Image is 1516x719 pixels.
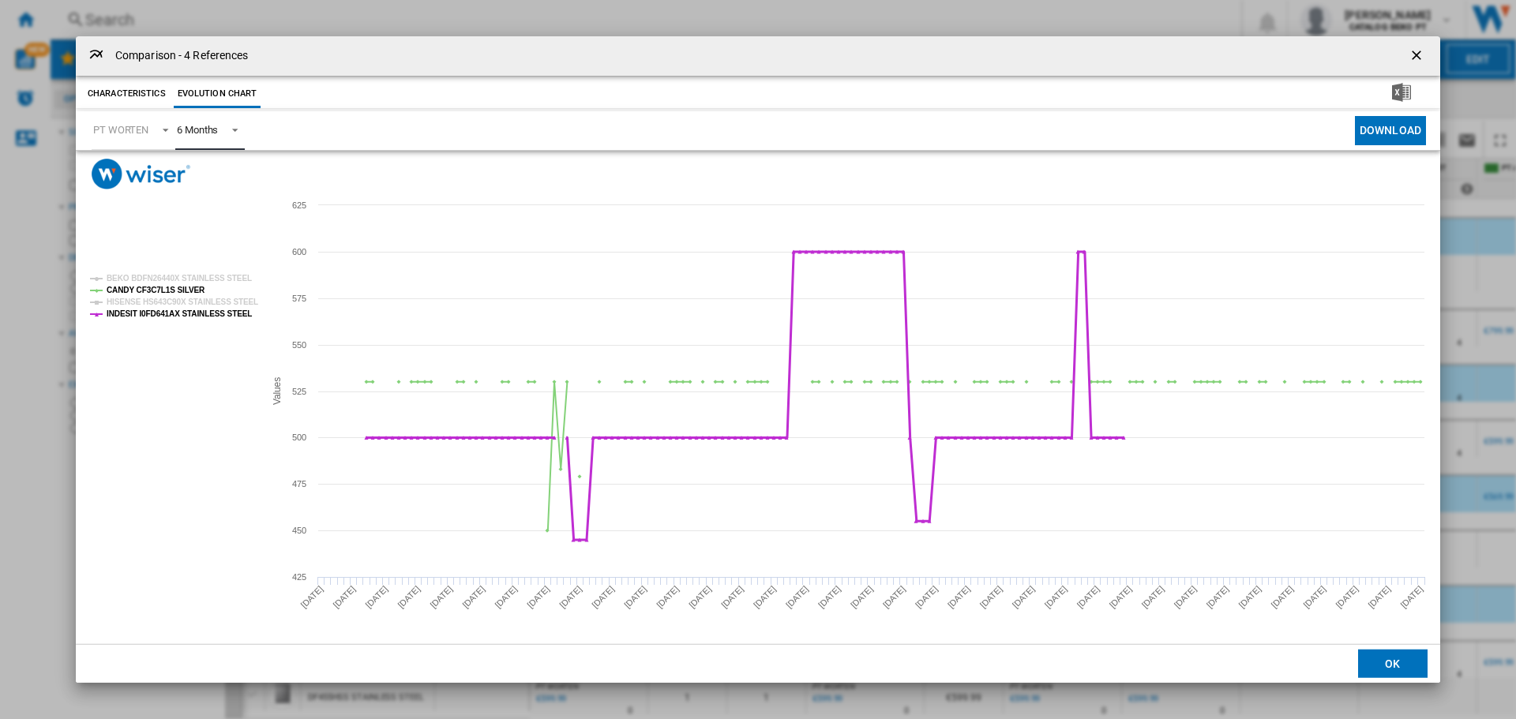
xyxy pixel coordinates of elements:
[292,340,306,350] tspan: 550
[1043,584,1069,610] tspan: [DATE]
[622,584,648,610] tspan: [DATE]
[493,584,519,610] tspan: [DATE]
[396,584,422,610] tspan: [DATE]
[1075,584,1101,610] tspan: [DATE]
[557,584,584,610] tspan: [DATE]
[292,526,306,535] tspan: 450
[655,584,681,610] tspan: [DATE]
[946,584,972,610] tspan: [DATE]
[1398,584,1424,610] tspan: [DATE]
[1011,584,1037,610] tspan: [DATE]
[590,584,616,610] tspan: [DATE]
[76,36,1440,683] md-dialog: Product popup
[687,584,713,610] tspan: [DATE]
[292,572,306,582] tspan: 425
[1355,116,1426,145] button: Download
[525,584,551,610] tspan: [DATE]
[92,159,190,189] img: logo_wiser_300x94.png
[1205,584,1231,610] tspan: [DATE]
[292,387,306,396] tspan: 525
[1409,47,1428,66] ng-md-icon: getI18NText('BUTTONS.CLOSE_DIALOG')
[1334,584,1360,610] tspan: [DATE]
[93,124,148,136] div: PT WORTEN
[174,80,261,108] button: Evolution chart
[1173,584,1199,610] tspan: [DATE]
[292,294,306,303] tspan: 575
[292,247,306,257] tspan: 600
[107,286,205,294] tspan: CANDY CF3C7L1S SILVER
[332,584,358,610] tspan: [DATE]
[292,479,306,489] tspan: 475
[1366,584,1392,610] tspan: [DATE]
[460,584,486,610] tspan: [DATE]
[428,584,454,610] tspan: [DATE]
[1237,584,1263,610] tspan: [DATE]
[84,80,170,108] button: Characteristics
[752,584,778,610] tspan: [DATE]
[292,433,306,442] tspan: 500
[107,309,252,318] tspan: INDESIT I0FD641AX STAINLESS STEEL
[784,584,810,610] tspan: [DATE]
[1358,650,1428,678] button: OK
[107,298,258,306] tspan: HISENSE HS643C90X STAINLESS STEEL
[978,584,1004,610] tspan: [DATE]
[881,584,907,610] tspan: [DATE]
[816,584,842,610] tspan: [DATE]
[363,584,389,610] tspan: [DATE]
[1367,80,1436,108] button: Download in Excel
[849,584,875,610] tspan: [DATE]
[914,584,940,610] tspan: [DATE]
[1392,83,1411,102] img: excel-24x24.png
[299,584,325,610] tspan: [DATE]
[272,377,283,405] tspan: Values
[177,124,218,136] div: 6 Months
[107,274,252,283] tspan: BEKO BDFN26440X STAINLESS STEEL
[107,48,249,64] h4: Comparison - 4 References
[1402,40,1434,72] button: getI18NText('BUTTONS.CLOSE_DIALOG')
[292,200,306,210] tspan: 625
[1269,584,1295,610] tspan: [DATE]
[719,584,745,610] tspan: [DATE]
[1301,584,1327,610] tspan: [DATE]
[1108,584,1134,610] tspan: [DATE]
[1140,584,1166,610] tspan: [DATE]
